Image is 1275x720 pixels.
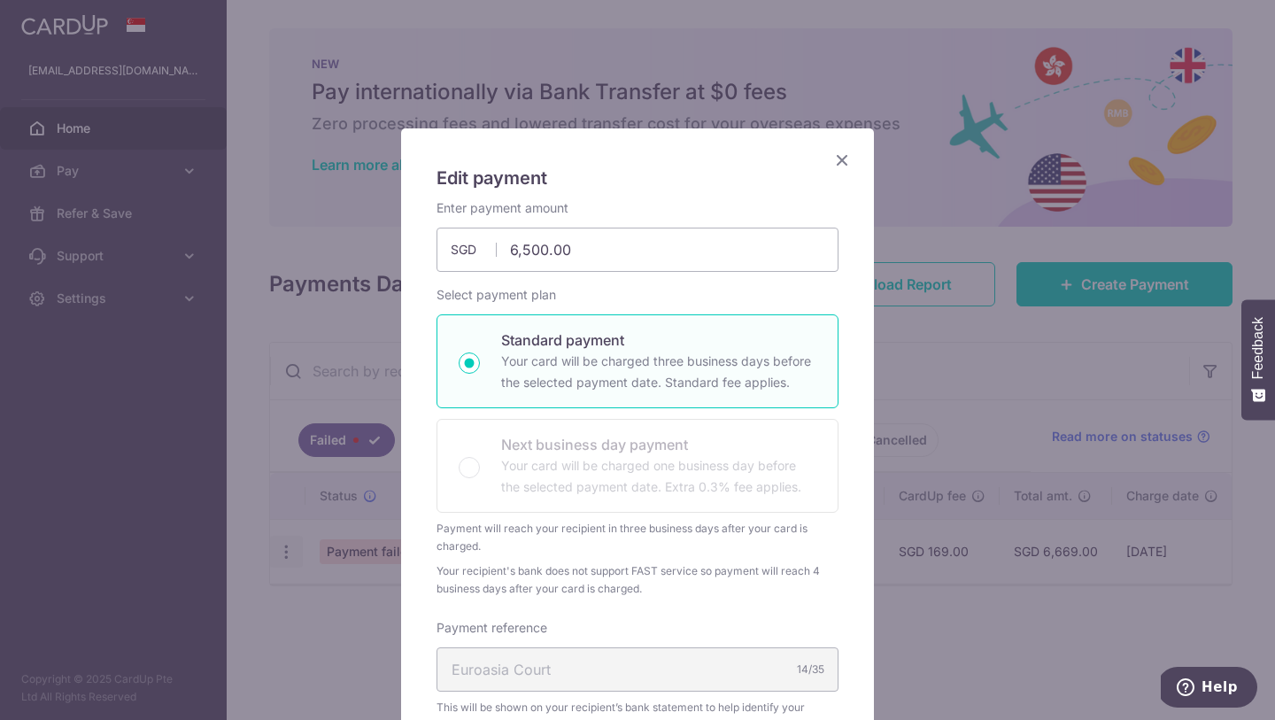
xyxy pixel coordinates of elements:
[797,661,824,678] div: 14/35
[831,150,853,171] button: Close
[501,329,816,351] p: Standard payment
[1241,299,1275,420] button: Feedback - Show survey
[1250,317,1266,379] span: Feedback
[437,286,556,304] label: Select payment plan
[437,228,838,272] input: 0.00
[451,241,497,259] span: SGD
[437,562,838,598] div: Your recipient's bank does not support FAST service so payment will reach 4 business days after y...
[437,520,838,555] div: Payment will reach your recipient in three business days after your card is charged.
[1161,667,1257,711] iframe: Opens a widget where you can find more information
[437,619,547,637] label: Payment reference
[501,351,816,393] p: Your card will be charged three business days before the selected payment date. Standard fee appl...
[437,164,838,192] h5: Edit payment
[437,199,568,217] label: Enter payment amount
